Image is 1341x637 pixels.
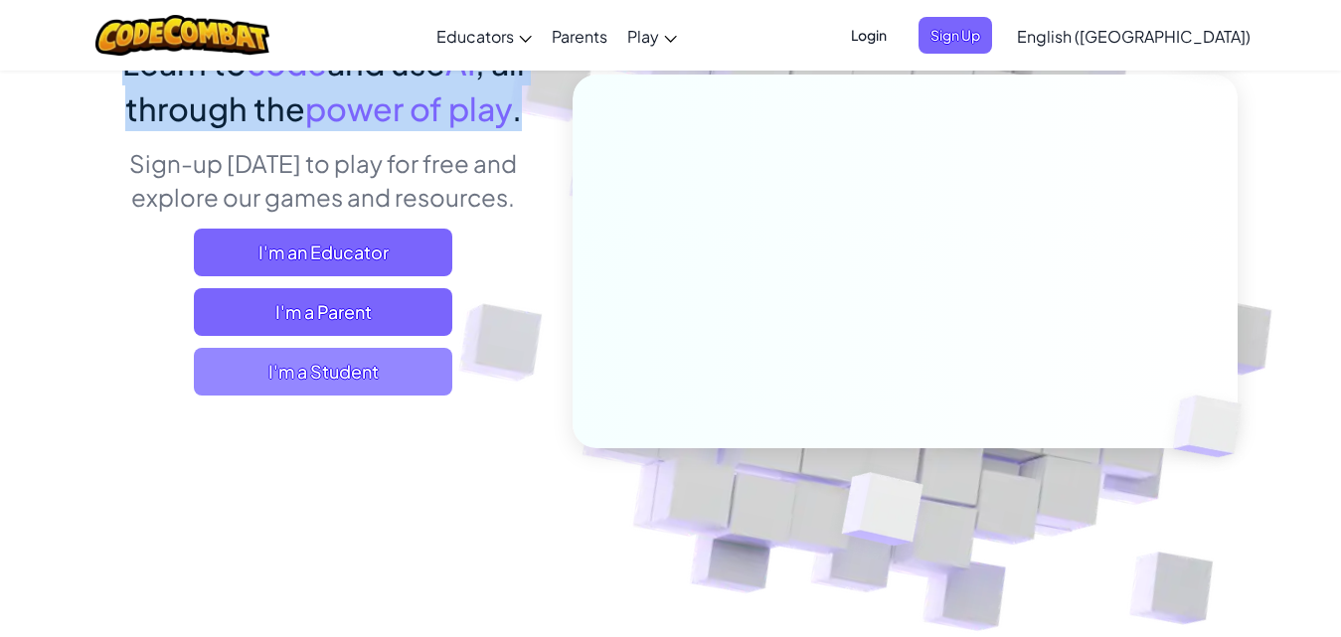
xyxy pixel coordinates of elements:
[1139,354,1288,499] img: Overlap cubes
[194,348,452,396] button: I'm a Student
[512,88,522,128] span: .
[104,146,543,214] p: Sign-up [DATE] to play for free and explore our games and resources.
[627,26,659,47] span: Play
[617,9,687,63] a: Play
[95,15,269,56] img: CodeCombat logo
[839,17,899,54] button: Login
[305,88,512,128] span: power of play
[436,26,514,47] span: Educators
[542,9,617,63] a: Parents
[194,229,452,276] a: I'm an Educator
[1007,9,1260,63] a: English ([GEOGRAPHIC_DATA])
[919,17,992,54] button: Sign Up
[426,9,542,63] a: Educators
[1017,26,1251,47] span: English ([GEOGRAPHIC_DATA])
[792,430,970,595] img: Overlap cubes
[194,288,452,336] a: I'm a Parent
